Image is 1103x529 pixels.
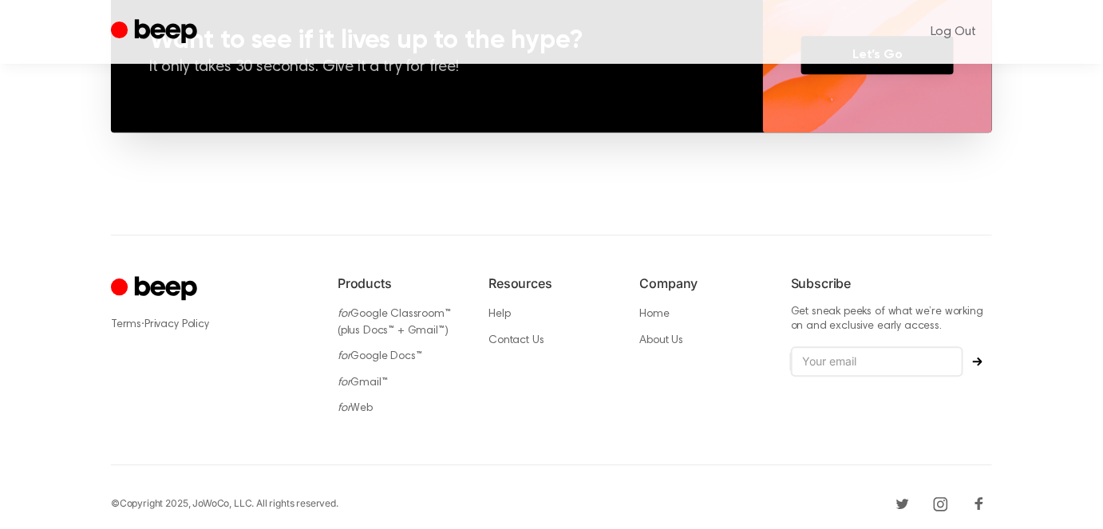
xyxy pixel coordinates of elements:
a: About Us [640,335,684,346]
h6: Products [338,274,463,293]
p: It only takes 30 seconds. Give it a try for free! [149,57,725,79]
a: Terms [111,319,141,330]
a: Instagram [928,491,954,516]
a: Beep [111,17,201,48]
a: Home [640,309,670,320]
div: · [111,316,312,333]
a: Privacy Policy [144,319,209,330]
a: forGoogle Docs™ [338,351,422,362]
button: Subscribe [963,357,992,366]
a: forGmail™ [338,377,388,389]
i: for [338,351,351,362]
a: Facebook [967,491,992,516]
i: for [338,309,351,320]
input: Your email [791,346,963,377]
a: forWeb [338,403,373,414]
a: Twitter [890,491,915,516]
h6: Subscribe [791,274,992,293]
i: for [338,403,351,414]
p: Get sneak peeks of what we’re working on and exclusive early access. [791,306,992,334]
a: Log Out [915,13,992,51]
a: forGoogle Classroom™ (plus Docs™ + Gmail™) [338,309,451,337]
a: Cruip [111,274,201,305]
a: Contact Us [488,335,544,346]
h6: Resources [488,274,614,293]
h6: Company [640,274,765,293]
i: for [338,377,351,389]
a: Help [488,309,510,320]
div: © Copyright 2025, JoWoCo, LLC. All rights reserved. [111,496,338,511]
